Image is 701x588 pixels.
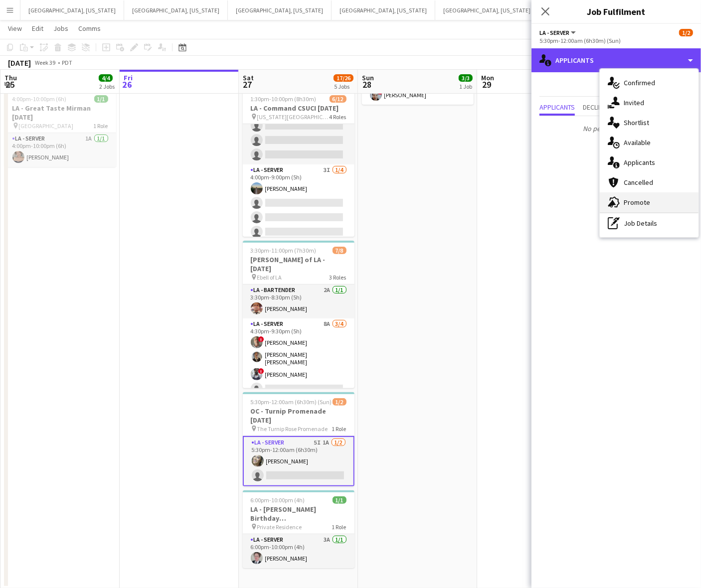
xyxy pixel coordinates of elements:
[624,138,651,147] span: Available
[3,79,17,90] span: 25
[243,505,354,523] h3: LA - [PERSON_NAME] Birthday [DEMOGRAPHIC_DATA]
[600,213,699,233] div: Job Details
[12,95,67,103] span: 4:00pm-10:00pm (6h)
[459,83,472,90] div: 1 Job
[257,425,328,433] span: The Turnip Rose Promenade
[124,73,133,82] span: Fri
[624,118,649,127] span: Shortlist
[251,496,305,504] span: 6:00pm-10:00pm (4h)
[333,398,347,406] span: 1/2
[33,59,58,66] span: Week 39
[74,22,105,35] a: Comms
[243,392,354,486] app-job-card: 5:30pm-12:00am (6h30m) (Sun)1/2OC - Turnip Promenade [DATE] The Turnip Rose Promenade1 RoleLA - S...
[99,83,115,90] div: 2 Jobs
[4,133,116,167] app-card-role: LA - Server1A1/14:00pm-10:00pm (6h)[PERSON_NAME]
[330,274,347,281] span: 3 Roles
[258,368,264,374] span: !
[330,95,347,103] span: 6/12
[243,436,354,486] app-card-role: LA - Server5I1A1/25:30pm-12:00am (6h30m)[PERSON_NAME]
[4,73,17,82] span: Thu
[531,5,701,18] h3: Job Fulfilment
[94,95,108,103] span: 1/1
[332,0,435,20] button: [GEOGRAPHIC_DATA], [US_STATE]
[251,95,317,103] span: 1:30pm-10:00pm (8h30m)
[539,29,577,36] button: LA - Server
[624,198,650,207] span: Promote
[257,274,282,281] span: Ebell of LA
[257,113,330,121] span: [US_STATE][GEOGRAPHIC_DATA]
[480,79,494,90] span: 29
[333,247,347,254] span: 7/8
[251,247,317,254] span: 3:30pm-11:00pm (7h30m)
[362,73,374,82] span: Sun
[334,74,353,82] span: 17/26
[624,98,644,107] span: Invited
[243,164,354,242] app-card-role: LA - Server3I1/44:00pm-9:00pm (5h)[PERSON_NAME]
[531,48,701,72] div: Applicants
[4,22,26,35] a: View
[360,79,374,90] span: 28
[539,29,569,36] span: LA - Server
[28,22,47,35] a: Edit
[330,113,347,121] span: 4 Roles
[679,29,693,36] span: 1/2
[124,0,228,20] button: [GEOGRAPHIC_DATA], [US_STATE]
[333,496,347,504] span: 1/1
[62,59,72,66] div: PDT
[243,318,354,399] app-card-role: LA - Server8A3/44:30pm-9:30pm (5h)![PERSON_NAME][PERSON_NAME] [PERSON_NAME]![PERSON_NAME]
[243,89,354,237] app-job-card: 1:30pm-10:00pm (8h30m)6/12LA - Command CSUCI [DATE] [US_STATE][GEOGRAPHIC_DATA]4 RolesLA - Server...
[243,407,354,425] h3: OC - Turnip Promenade [DATE]
[4,89,116,167] app-job-card: 4:00pm-10:00pm (6h)1/1LA - Great Taste Mirman [DATE] [GEOGRAPHIC_DATA]1 RoleLA - Server1A1/14:00p...
[539,37,693,44] div: 5:30pm-12:00am (6h30m) (Sun)
[19,122,74,130] span: [GEOGRAPHIC_DATA]
[332,523,347,531] span: 1 Role
[243,104,354,113] h3: LA - Command CSUCI [DATE]
[624,78,655,87] span: Confirmed
[531,120,701,137] p: No pending applicants
[8,58,31,68] div: [DATE]
[334,83,353,90] div: 5 Jobs
[539,104,575,111] span: Applicants
[243,285,354,318] app-card-role: LA - Bartender2A1/13:30pm-8:30pm (5h)[PERSON_NAME]
[243,534,354,568] app-card-role: LA - Server3A1/16:00pm-10:00pm (4h)[PERSON_NAME]
[228,0,332,20] button: [GEOGRAPHIC_DATA], [US_STATE]
[20,0,124,20] button: [GEOGRAPHIC_DATA], [US_STATE]
[243,490,354,568] app-job-card: 6:00pm-10:00pm (4h)1/1LA - [PERSON_NAME] Birthday [DEMOGRAPHIC_DATA] Private Residence1 RoleLA - ...
[94,122,108,130] span: 1 Role
[243,241,354,388] app-job-card: 3:30pm-11:00pm (7h30m)7/8[PERSON_NAME] of LA - [DATE] Ebell of LA3 RolesLA - Bartender2A1/13:30pm...
[4,104,116,122] h3: LA - Great Taste Mirman [DATE]
[241,79,254,90] span: 27
[459,74,473,82] span: 3/3
[32,24,43,33] span: Edit
[257,523,302,531] span: Private Residence
[243,255,354,273] h3: [PERSON_NAME] of LA - [DATE]
[122,79,133,90] span: 26
[435,0,539,20] button: [GEOGRAPHIC_DATA], [US_STATE]
[583,104,610,111] span: Declined
[53,24,68,33] span: Jobs
[332,425,347,433] span: 1 Role
[624,178,653,187] span: Cancelled
[8,24,22,33] span: View
[78,24,101,33] span: Comms
[481,73,494,82] span: Mon
[243,84,354,164] app-card-role: LA - Server3I1/43:00pm-9:00pm (6h)![DEMOGRAPHIC_DATA] [PERSON_NAME]
[49,22,72,35] a: Jobs
[243,73,254,82] span: Sat
[99,74,113,82] span: 4/4
[624,158,655,167] span: Applicants
[258,336,264,342] span: !
[251,398,332,406] span: 5:30pm-12:00am (6h30m) (Sun)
